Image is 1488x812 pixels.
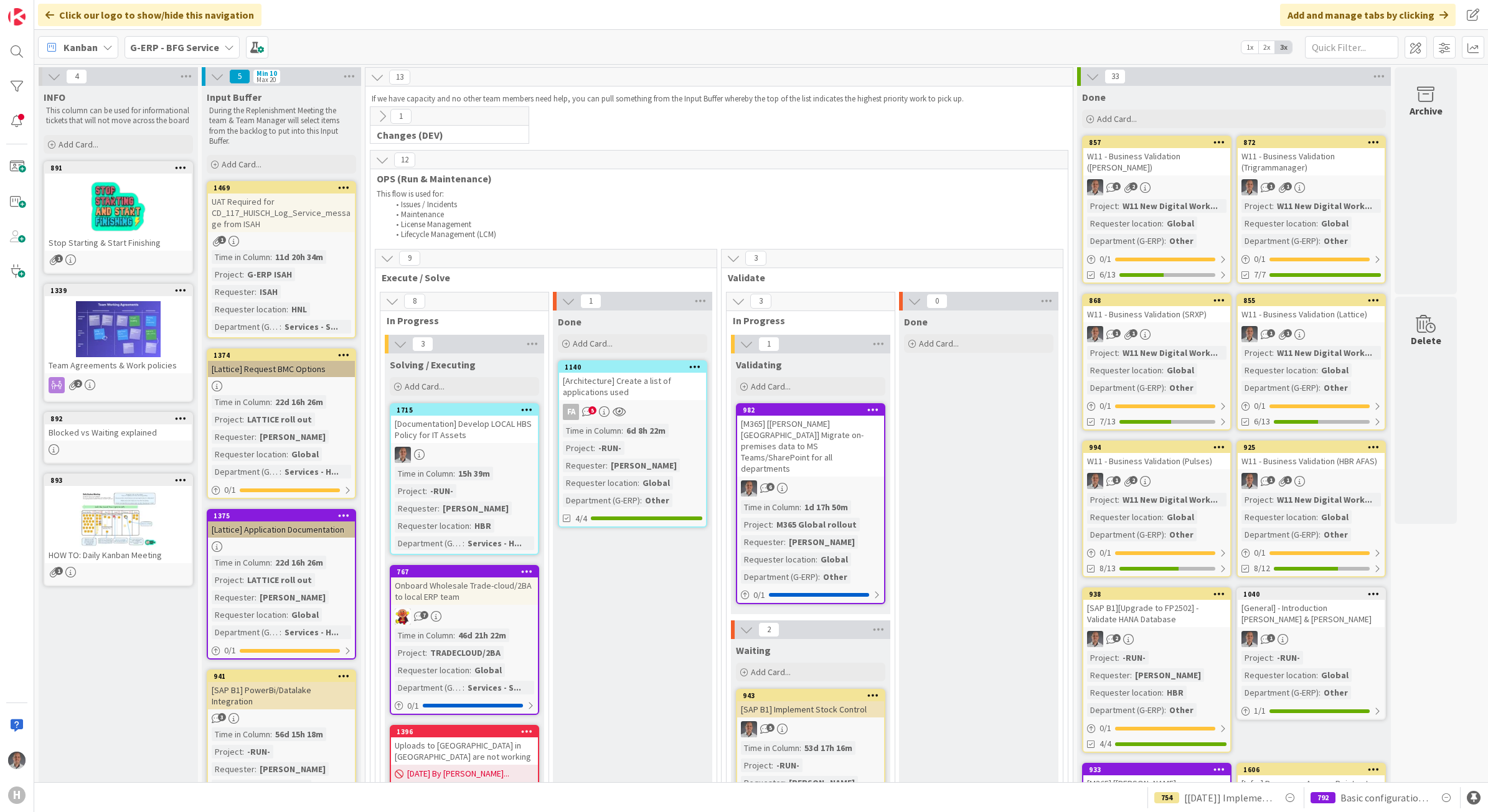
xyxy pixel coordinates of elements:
span: 7/13 [1100,415,1116,428]
div: Other [1166,381,1197,394]
a: 1339Team Agreements & Work policies [44,284,193,402]
div: UAT Required for CD_117_HUISCH_Log_Service_message from ISAH [208,194,355,232]
div: 1374[Lattice] Request BMC Options [208,350,355,377]
div: 982 [743,406,884,414]
div: Global [1164,363,1197,377]
span: 1 [1113,329,1121,337]
div: Requester [563,459,606,472]
div: [PERSON_NAME] [608,459,680,472]
span: 6/13 [1100,268,1116,281]
div: 925 [1243,443,1385,452]
div: 893 [50,476,192,485]
span: : [286,447,288,461]
div: W11 - Business Validation (HBR AFAS) [1238,453,1385,469]
span: : [784,535,786,549]
div: Requester location [1087,510,1162,524]
div: PS [1238,179,1385,195]
div: 6d 8h 22m [623,424,669,437]
div: 11d 20h 34m [272,250,326,264]
span: : [469,519,471,533]
div: W11 New Digital Work... [1119,346,1221,360]
span: : [1316,363,1318,377]
span: 6/13 [1254,415,1270,428]
div: 767 [391,566,538,577]
div: Project [212,268,242,281]
span: 1 [55,567,63,575]
div: Time in Column [212,556,270,569]
span: : [1164,528,1166,541]
div: Other [1166,528,1197,541]
span: : [438,502,440,515]
a: 857W11 - Business Validation ([PERSON_NAME])PSProject:W11 New Digital Work...Requester location:G... [1082,136,1231,284]
div: 982[M365] [[PERSON_NAME] [GEOGRAPHIC_DATA]] Migrate on-premises data to MS Teams/SharePoint for a... [737,404,884,477]
span: 1 [1113,182,1121,190]
div: [Lattice] Request BMC Options [208,361,355,377]
div: Services - S... [281,320,341,334]
div: 0/1 [1238,251,1385,267]
div: 855 [1238,295,1385,306]
span: 0 / 1 [1254,253,1266,266]
span: 1 [1284,182,1292,190]
span: 2 [74,380,82,388]
div: PS [391,447,538,463]
span: : [1316,510,1318,524]
div: W11 - Business Validation (Lattice) [1238,306,1385,322]
img: PS [1241,473,1258,489]
div: LATTICE roll out [244,413,315,426]
div: 767 [397,567,538,576]
span: 1 [55,254,63,263]
div: Other [1321,381,1351,394]
span: 6 [766,483,775,491]
span: 0 / 1 [1100,399,1111,413]
a: 938[SAP B1][Upgrade to FP2502] - Validate HANA DatabasePSProject:-RUN-Requester:[PERSON_NAME]Requ... [1082,587,1231,753]
div: 1374 [208,350,355,361]
div: [PERSON_NAME] [786,535,858,549]
div: Department (G-ERP) [395,536,463,550]
div: M365 Global rollout [773,518,860,531]
div: Requester [741,535,784,549]
div: Department (G-ERP) [212,465,280,478]
div: Time in Column [395,467,453,480]
div: 1469UAT Required for CD_117_HUISCH_Log_Service_message from ISAH [208,182,355,232]
div: 0/1 [1083,251,1230,267]
div: 857 [1083,137,1230,148]
div: 1469 [214,184,355,192]
span: : [1319,528,1321,541]
div: W11 New Digital Work... [1119,199,1221,213]
span: 0 / 1 [753,589,765,602]
span: 0 / 1 [224,483,236,497]
div: Project [1241,493,1272,506]
img: PS [1087,326,1103,342]
span: 1 [1284,329,1292,337]
div: 1469 [208,182,355,194]
div: Requester location [212,447,286,461]
div: 1715 [391,404,538,416]
b: G-ERP - BFG Service [130,41,219,54]
div: Project [1087,199,1118,213]
span: : [242,573,244,587]
span: : [280,465,281,478]
div: Global [639,476,673,490]
div: Department (G-ERP) [212,320,280,334]
div: 868 [1089,296,1230,305]
div: W11 - Business Validation ([PERSON_NAME]) [1083,148,1230,175]
span: Add Card... [919,338,959,349]
div: 1339Team Agreements & Work policies [45,285,192,373]
div: 891 [50,164,192,172]
a: 1374[Lattice] Request BMC OptionsTime in Column:22d 16h 26mProject:LATTICE roll outRequester:[PER... [207,348,356,499]
div: 1040 [1238,589,1385,600]
span: Add Card... [222,159,261,170]
span: : [286,302,288,316]
span: : [771,518,773,531]
div: 1375[Lattice] Application Documentation [208,510,355,538]
div: 1140 [559,362,706,373]
span: : [816,553,817,566]
div: Onboard Wholesale Trade-cloud/2BA to local ERP team [391,577,538,605]
a: 1375[Lattice] Application DocumentationTime in Column:22d 16h 26mProject:LATTICE roll outRequeste... [207,509,356,660]
span: 0 / 1 [1100,546,1111,559]
span: : [1162,217,1164,230]
img: PS [395,447,411,463]
div: Department (G-ERP) [1087,528,1164,541]
div: 1040 [1243,590,1385,599]
div: PS [1083,179,1230,195]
